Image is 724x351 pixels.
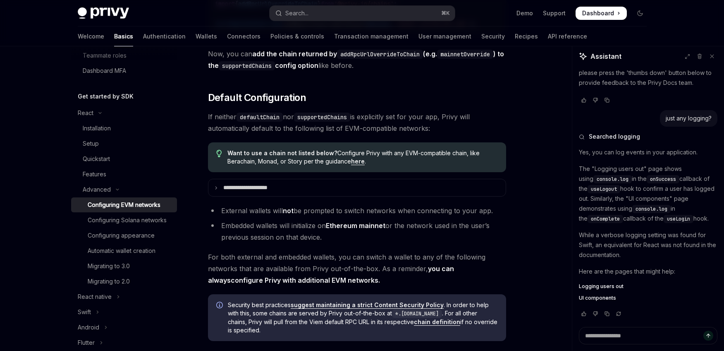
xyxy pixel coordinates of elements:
[208,205,506,216] li: External wallets will be prompted to switch networks when connecting to your app.
[71,213,177,228] a: Configuring Solana networks
[437,50,493,59] code: mainnetOverride
[78,292,112,302] div: React native
[71,167,177,182] a: Features
[216,150,222,157] svg: Tip
[548,26,587,46] a: API reference
[227,26,260,46] a: Connectors
[579,267,717,276] p: Here are the pages that might help:
[579,310,589,318] button: Vote that response was good
[582,9,614,17] span: Dashboard
[78,7,129,19] img: dark logo
[285,8,308,18] div: Search...
[71,197,177,212] a: Configuring EVM networks
[351,158,365,165] a: here
[71,289,177,304] button: Toggle React native section
[71,243,177,258] a: Automatic wallet creation
[576,7,627,20] a: Dashboard
[515,26,538,46] a: Recipes
[283,207,294,215] strong: not
[270,26,324,46] a: Policies & controls
[579,295,717,301] a: UI components
[237,113,283,122] code: defaultChain
[227,149,337,156] strong: Want to use a chain not listed below?
[71,121,177,136] a: Installation
[71,274,177,289] a: Migrating to 2.0
[208,111,506,134] span: If neither nor is explicitly set for your app, Privy will automatically default to the following ...
[143,26,186,46] a: Authentication
[337,50,423,59] code: addRpcUrlOverrideToChain
[334,26,409,46] a: Transaction management
[78,307,91,317] div: Swift
[294,113,350,122] code: supportedChains
[441,10,450,17] span: ⌘ K
[591,186,617,192] span: useLogout
[414,318,460,326] a: chain definition
[83,185,111,195] div: Advanced
[71,335,177,350] button: Toggle Flutter section
[227,149,497,166] span: Configure Privy with any EVM-compatible chain, like Berachain, Monad, or Story per the guidance .
[291,301,444,309] a: suggest maintaining a strict Content Security Policy
[666,114,712,123] div: just any logging?
[667,216,690,222] span: useLogin
[579,164,717,224] p: The "Logging users out" page shows using in the callback of the hook to confirm a user has logged...
[579,147,717,157] p: Yes, you can log events in your application.
[579,327,717,344] textarea: Ask a question...
[78,108,93,118] div: React
[481,26,505,46] a: Security
[208,251,506,286] span: For both external and embedded wallets, you can switch a wallet to any of the following networks ...
[88,215,167,225] div: Configuring Solana networks
[208,91,306,104] span: Default Configuration
[83,169,106,179] div: Features
[88,276,130,286] div: Migrating to 2.0
[88,261,130,271] div: Migrating to 3.0
[216,302,225,310] svg: Info
[71,106,177,120] button: Toggle React section
[579,295,616,301] span: UI components
[196,26,217,46] a: Wallets
[591,216,620,222] span: onComplete
[83,154,110,164] div: Quickstart
[208,50,504,70] strong: add the chain returned by (e.g. ) to the config option
[78,26,104,46] a: Welcome
[88,231,155,240] div: Configuring appearance
[703,331,713,341] button: Send message
[71,136,177,151] a: Setup
[590,96,600,104] button: Vote that response was not good
[602,96,612,104] button: Copy chat response
[589,132,640,141] span: Searched logging
[208,48,506,71] span: Now, you can like before.
[392,310,442,318] code: *.[DOMAIN_NAME]
[83,66,126,76] div: Dashboard MFA
[326,221,385,230] strong: Ethereum mainnet
[78,338,95,348] div: Flutter
[614,310,624,318] button: Reload last chat
[579,230,717,260] p: While a verbose logging setting was found for Swift, an equivalent for React was not found in the...
[78,322,99,332] div: Android
[270,6,455,21] button: Open search
[88,246,155,256] div: Automatic wallet creation
[208,220,506,243] li: Embedded wallets will initialize on or the network used in the user’s previous session on that de...
[579,283,624,290] span: Logging users out
[579,132,717,141] button: Searched logging
[83,139,99,149] div: Setup
[83,123,111,133] div: Installation
[633,7,647,20] button: Toggle dark mode
[71,305,177,320] button: Toggle Swift section
[71,259,177,274] a: Migrating to 3.0
[516,9,533,17] a: Demo
[579,283,717,290] a: Logging users out
[71,182,177,197] button: Toggle Advanced section
[579,96,589,104] button: Vote that response was good
[590,51,621,61] span: Assistant
[228,301,498,334] span: Security best practices . In order to help with this, some chains are served by Privy out-of-the-...
[88,200,160,210] div: Configuring EVM networks
[114,26,133,46] a: Basics
[71,228,177,243] a: Configuring appearance
[650,176,676,183] span: onSuccess
[71,320,177,335] button: Toggle Android section
[543,9,566,17] a: Support
[597,176,628,183] span: console.log
[71,63,177,78] a: Dashboard MFA
[636,206,667,212] span: console.log
[602,310,612,318] button: Copy chat response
